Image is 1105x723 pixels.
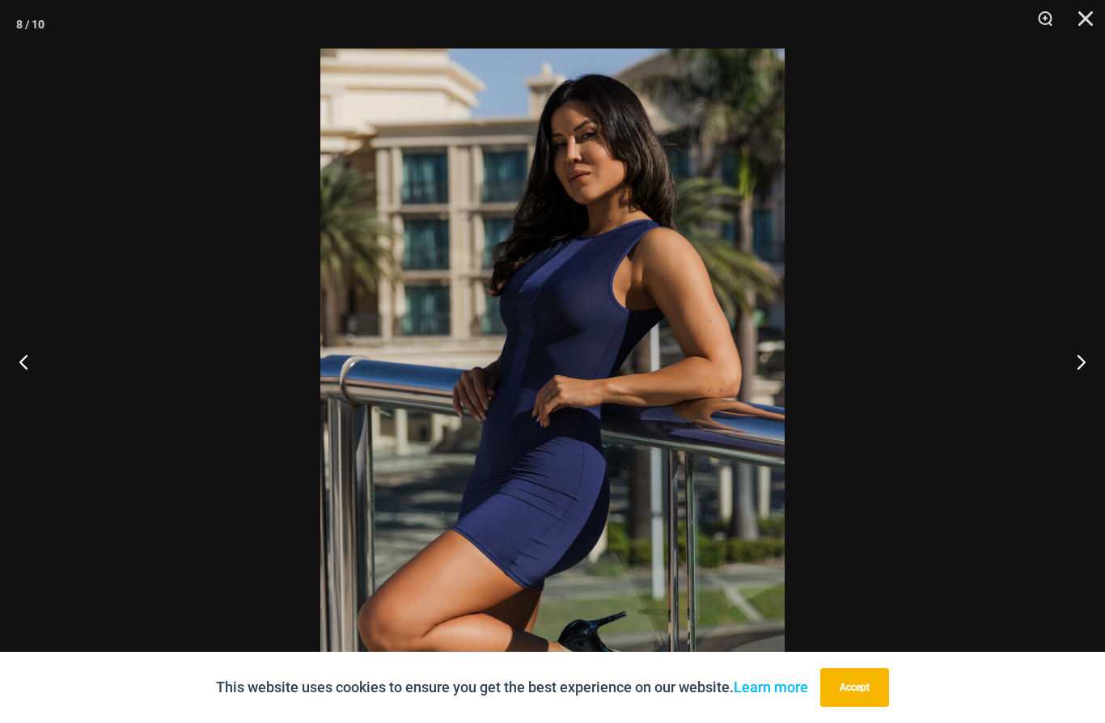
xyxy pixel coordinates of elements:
a: Learn more [734,679,808,696]
p: This website uses cookies to ensure you get the best experience on our website. [216,675,808,700]
button: Accept [820,668,889,707]
button: Next [1044,321,1105,402]
div: 8 / 10 [16,12,44,36]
